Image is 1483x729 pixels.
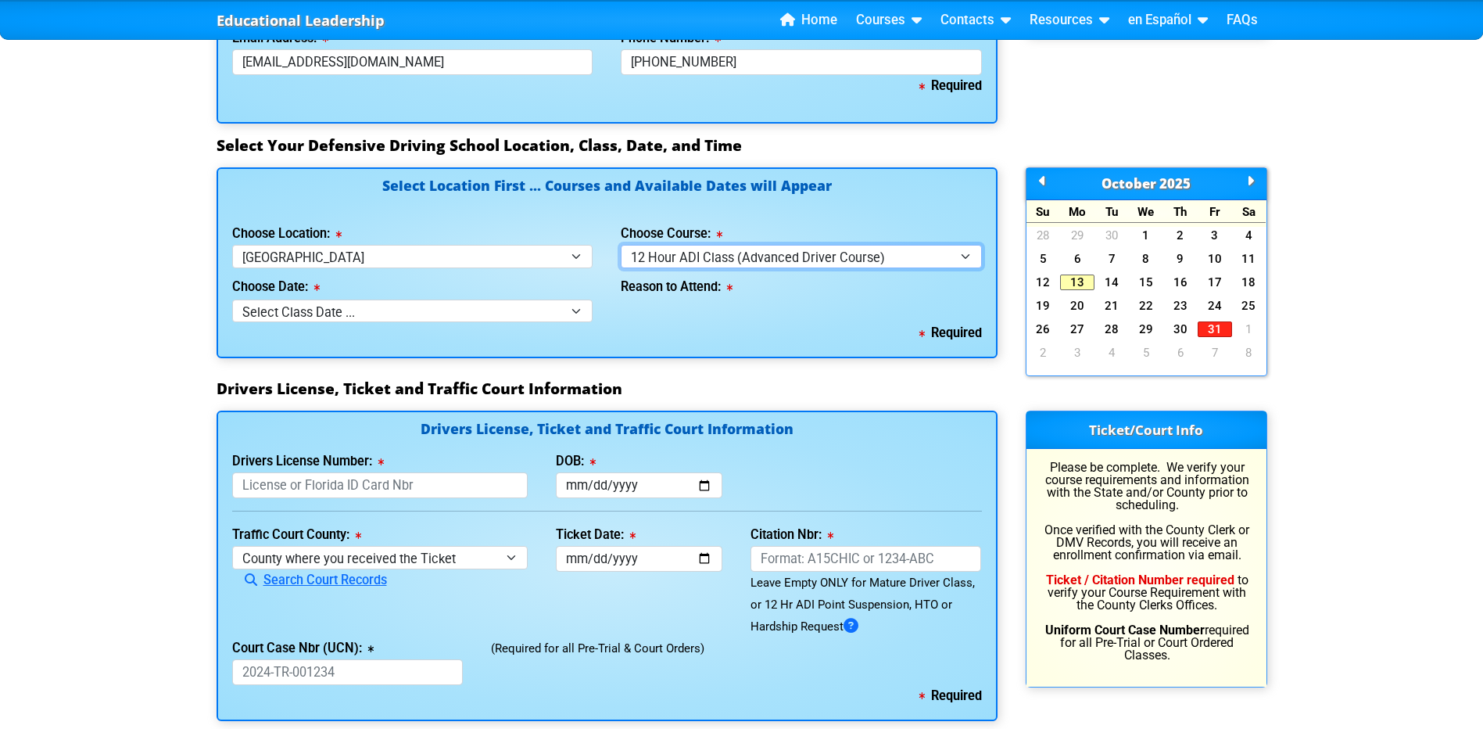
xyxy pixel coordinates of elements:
[1198,200,1232,223] div: Fr
[1129,275,1163,290] a: 15
[1094,251,1129,267] a: 7
[919,688,982,703] b: Required
[919,325,982,340] b: Required
[232,281,320,293] label: Choose Date:
[1094,321,1129,337] a: 28
[1232,298,1266,314] a: 25
[1060,228,1094,243] a: 29
[217,136,1267,155] h3: Select Your Defensive Driving School Location, Class, Date, and Time
[1232,228,1266,243] a: 4
[232,573,387,587] a: Search Court Records
[1122,9,1214,32] a: en Español
[750,572,982,637] div: Leave Empty ONLY for Mature Driver Class, or 12 Hr ADI Point Suspension, HTO or Hardship Request
[1232,345,1266,361] a: 8
[750,546,982,572] input: Format: A15CHIC or 1234-ABC
[1060,200,1094,223] div: Mo
[750,529,833,541] label: Citation Nbr:
[621,32,721,45] label: Phone Number:
[1198,228,1232,243] a: 3
[217,8,385,34] a: Educational Leadership
[1198,251,1232,267] a: 10
[1094,228,1129,243] a: 30
[556,455,596,468] label: DOB:
[232,529,361,541] label: Traffic Court County:
[1026,345,1061,361] a: 2
[1198,345,1232,361] a: 7
[621,49,982,75] input: Where we can reach you
[556,529,636,541] label: Ticket Date:
[1159,174,1191,192] span: 2025
[934,9,1017,32] a: Contacts
[1060,251,1094,267] a: 6
[1163,298,1198,314] a: 23
[1060,298,1094,314] a: 20
[232,455,384,468] label: Drivers License Number:
[1232,200,1266,223] div: Sa
[1198,298,1232,314] a: 24
[1094,275,1129,290] a: 14
[1163,200,1198,223] div: Th
[1232,251,1266,267] a: 11
[1023,9,1116,32] a: Resources
[774,9,844,32] a: Home
[1046,573,1234,587] b: Ticket / Citation Number required
[232,179,982,211] h4: Select Location First ... Courses and Available Dates will Appear
[477,637,995,685] div: (Required for all Pre-Trial & Court Orders)
[1026,298,1061,314] a: 19
[1232,275,1266,290] a: 18
[1041,461,1252,662] p: Please be complete. We verify your course requirements and information with the State and/or Coun...
[556,472,722,498] input: mm/dd/yyyy
[1060,345,1094,361] a: 3
[1094,345,1129,361] a: 4
[1026,251,1061,267] a: 5
[850,9,928,32] a: Courses
[1026,411,1266,449] h3: Ticket/Court Info
[1163,345,1198,361] a: 6
[232,49,593,75] input: myname@domain.com
[1026,275,1061,290] a: 12
[1129,298,1163,314] a: 22
[1045,623,1205,637] b: Uniform Court Case Number
[1163,321,1198,337] a: 30
[232,472,528,498] input: License or Florida ID Card Nbr
[232,642,374,655] label: Court Case Nbr (UCN):
[1129,251,1163,267] a: 8
[1102,174,1156,192] span: October
[621,228,722,240] label: Choose Course:
[621,281,733,293] label: Reason to Attend:
[1060,275,1094,290] a: 13
[217,379,1267,398] h3: Drivers License, Ticket and Traffic Court Information
[1198,321,1232,337] a: 31
[232,32,328,45] label: Email Address:
[1129,321,1163,337] a: 29
[232,228,342,240] label: Choose Location:
[1026,321,1061,337] a: 26
[1026,200,1061,223] div: Su
[1026,228,1061,243] a: 28
[1060,321,1094,337] a: 27
[1129,228,1163,243] a: 1
[1129,200,1163,223] div: We
[1163,275,1198,290] a: 16
[232,422,982,439] h4: Drivers License, Ticket and Traffic Court Information
[919,78,982,93] b: Required
[1163,251,1198,267] a: 9
[556,546,722,572] input: mm/dd/yyyy
[1198,275,1232,290] a: 17
[1129,345,1163,361] a: 5
[1094,200,1129,223] div: Tu
[1094,298,1129,314] a: 21
[1232,321,1266,337] a: 1
[232,659,464,685] input: 2024-TR-001234
[1220,9,1264,32] a: FAQs
[1163,228,1198,243] a: 2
